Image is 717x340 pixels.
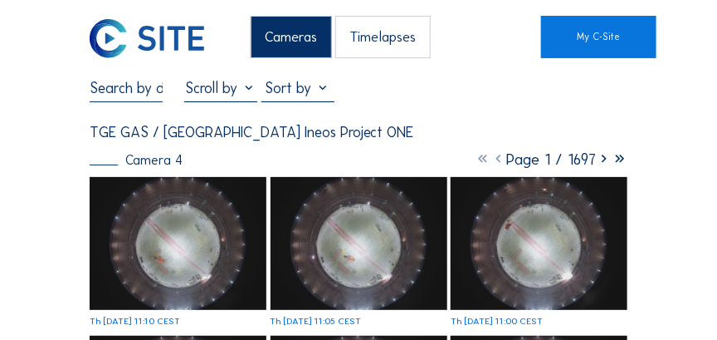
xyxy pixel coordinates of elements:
img: image_53699957 [271,177,447,310]
img: image_53700117 [90,177,266,310]
div: TGE GAS / [GEOGRAPHIC_DATA] Ineos Project ONE [90,126,413,140]
div: Cameras [251,16,332,58]
a: My C-Site [541,16,656,58]
input: Search by date 󰅀 [90,79,163,97]
div: Camera 4 [90,154,183,167]
div: Th [DATE] 11:05 CEST [271,317,362,326]
span: Page 1 / 1697 [506,150,596,169]
div: Th [DATE] 11:10 CEST [90,317,180,326]
img: image_53699864 [451,177,627,310]
div: Timelapses [335,16,431,58]
div: Th [DATE] 11:00 CEST [451,317,543,326]
a: C-SITE Logo [90,16,139,58]
img: C-SITE Logo [90,19,204,57]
